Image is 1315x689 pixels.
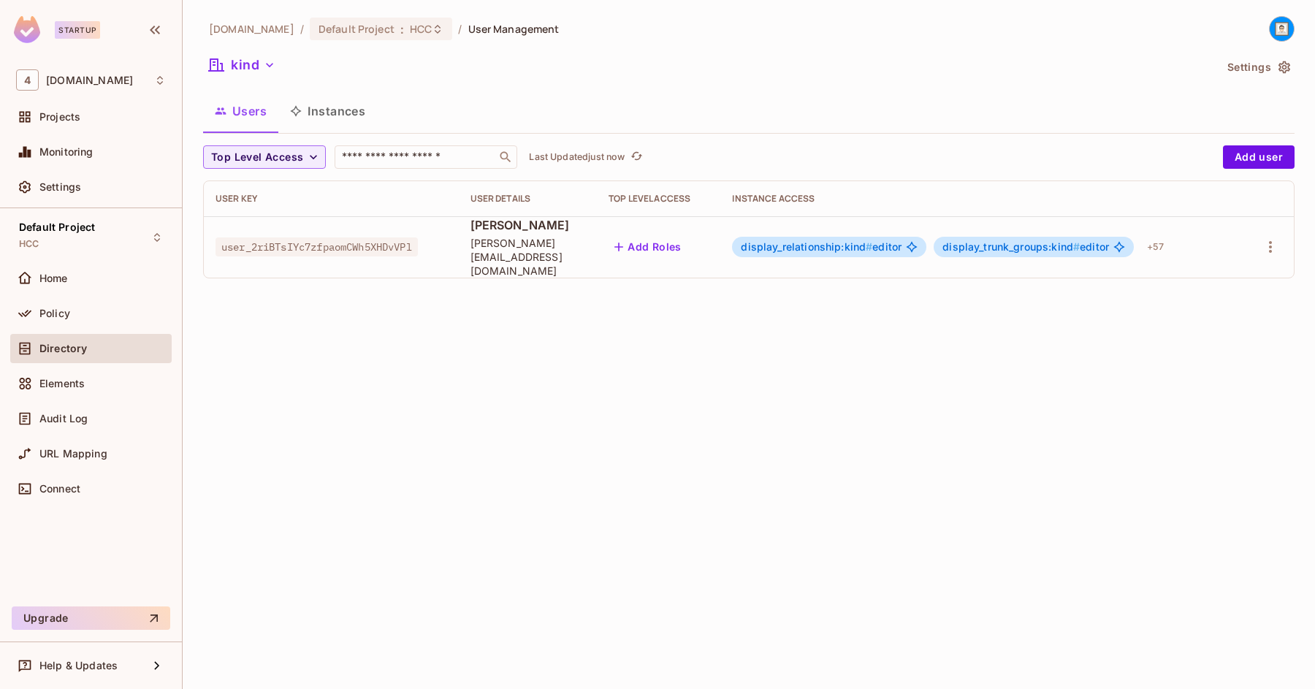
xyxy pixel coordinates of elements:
[39,483,80,495] span: Connect
[458,22,462,36] li: /
[39,273,68,284] span: Home
[211,148,303,167] span: Top Level Access
[39,343,87,354] span: Directory
[16,69,39,91] span: 4
[300,22,304,36] li: /
[216,193,447,205] div: User Key
[39,378,85,389] span: Elements
[866,240,872,253] span: #
[741,241,902,253] span: editor
[39,111,80,123] span: Projects
[628,148,645,166] button: refresh
[39,308,70,319] span: Policy
[609,235,687,259] button: Add Roles
[216,237,418,256] span: user_2riBTsIYc7zfpaomCWh5XHDvVPl
[39,146,94,158] span: Monitoring
[39,413,88,425] span: Audit Log
[39,448,107,460] span: URL Mapping
[942,240,1080,253] span: display_trunk_groups:kind
[19,221,95,233] span: Default Project
[529,151,625,163] p: Last Updated just now
[1223,145,1295,169] button: Add user
[1221,56,1295,79] button: Settings
[470,193,586,205] div: User Details
[468,22,560,36] span: User Management
[203,93,278,129] button: Users
[203,53,281,77] button: kind
[410,22,432,36] span: HCC
[741,240,872,253] span: display_relationship:kind
[14,16,40,43] img: SReyMgAAAABJRU5ErkJggg==
[1270,17,1294,41] img: naeem.sarwar@46labs.com
[1141,235,1170,259] div: + 57
[609,193,709,205] div: Top Level Access
[625,148,645,166] span: Click to refresh data
[470,217,586,233] span: [PERSON_NAME]
[630,150,643,164] span: refresh
[319,22,394,36] span: Default Project
[12,606,170,630] button: Upgrade
[470,236,586,278] span: [PERSON_NAME][EMAIL_ADDRESS][DOMAIN_NAME]
[400,23,405,35] span: :
[1073,240,1080,253] span: #
[39,181,81,193] span: Settings
[46,75,133,86] span: Workspace: 46labs.com
[19,238,39,250] span: HCC
[732,193,1229,205] div: Instance Access
[55,21,100,39] div: Startup
[942,241,1109,253] span: editor
[39,660,118,671] span: Help & Updates
[278,93,377,129] button: Instances
[209,22,294,36] span: the active workspace
[203,145,326,169] button: Top Level Access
